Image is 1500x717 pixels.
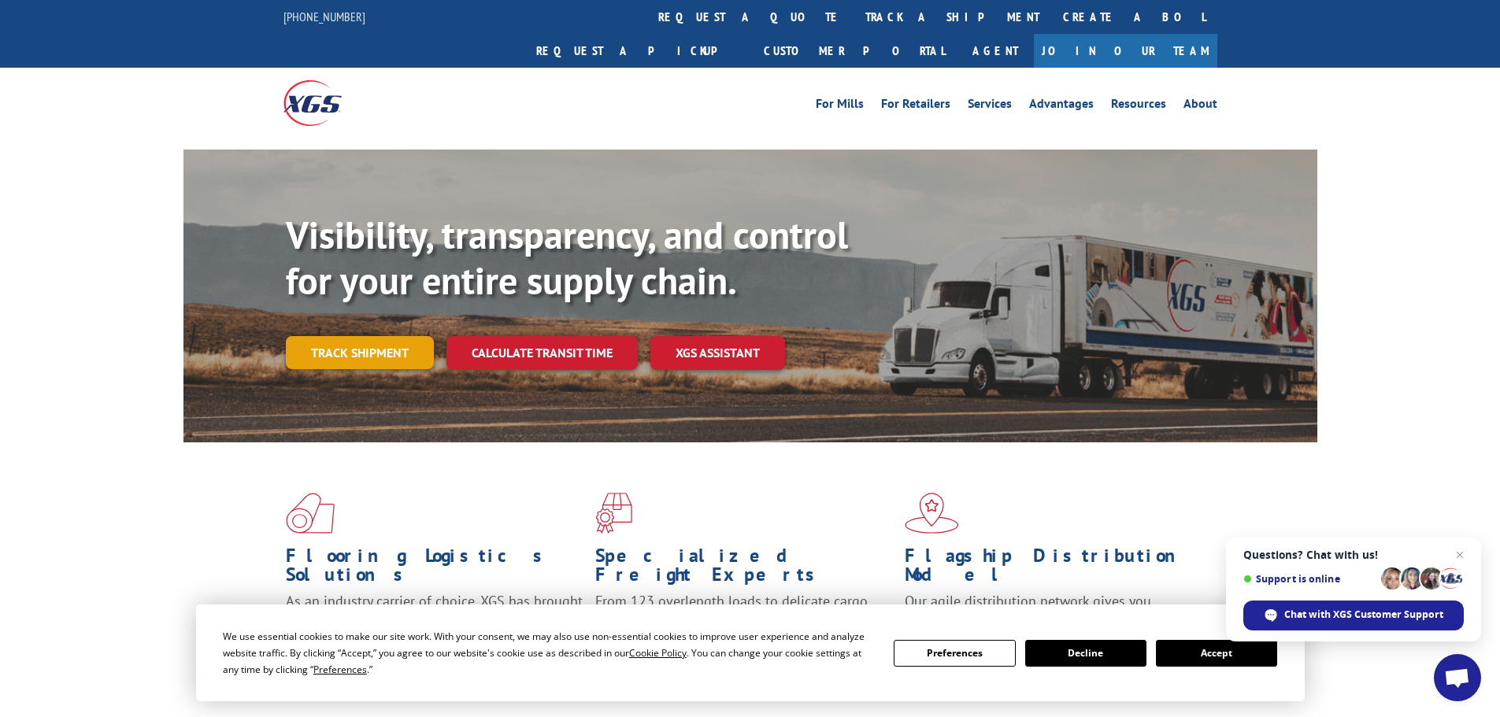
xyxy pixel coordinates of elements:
a: Join Our Team [1034,34,1217,68]
b: Visibility, transparency, and control for your entire supply chain. [286,210,848,305]
button: Preferences [894,640,1015,667]
div: Open chat [1434,654,1481,701]
button: Decline [1025,640,1146,667]
h1: Flooring Logistics Solutions [286,546,583,592]
img: xgs-icon-focused-on-flooring-red [595,493,632,534]
a: [PHONE_NUMBER] [283,9,365,24]
img: xgs-icon-total-supply-chain-intelligence-red [286,493,335,534]
span: Support is online [1243,573,1376,585]
button: Accept [1156,640,1277,667]
div: Cookie Consent Prompt [196,604,1305,701]
a: Calculate transit time [446,336,638,370]
a: For Mills [816,98,864,115]
span: Cookie Policy [629,646,687,660]
a: For Retailers [881,98,950,115]
a: Request a pickup [524,34,752,68]
span: Preferences [313,663,367,676]
span: Questions? Chat with us! [1243,549,1464,561]
a: Resources [1111,98,1166,115]
a: About [1183,98,1217,115]
a: Customer Portal [752,34,957,68]
span: As an industry carrier of choice, XGS has brought innovation and dedication to flooring logistics... [286,592,583,648]
div: Chat with XGS Customer Support [1243,601,1464,630]
a: Advantages [1029,98,1094,115]
a: Track shipment [286,336,434,369]
span: Close chat [1450,545,1469,564]
a: Services [968,98,1012,115]
span: Our agile distribution network gives you nationwide inventory management on demand. [905,592,1194,629]
img: xgs-icon-flagship-distribution-model-red [905,493,959,534]
a: XGS ASSISTANT [650,336,785,370]
p: From 123 overlength loads to delicate cargo, our experienced staff knows the best way to move you... [595,592,893,662]
h1: Flagship Distribution Model [905,546,1202,592]
a: Agent [957,34,1034,68]
h1: Specialized Freight Experts [595,546,893,592]
div: We use essential cookies to make our site work. With your consent, we may also use non-essential ... [223,628,875,678]
span: Chat with XGS Customer Support [1284,608,1443,622]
